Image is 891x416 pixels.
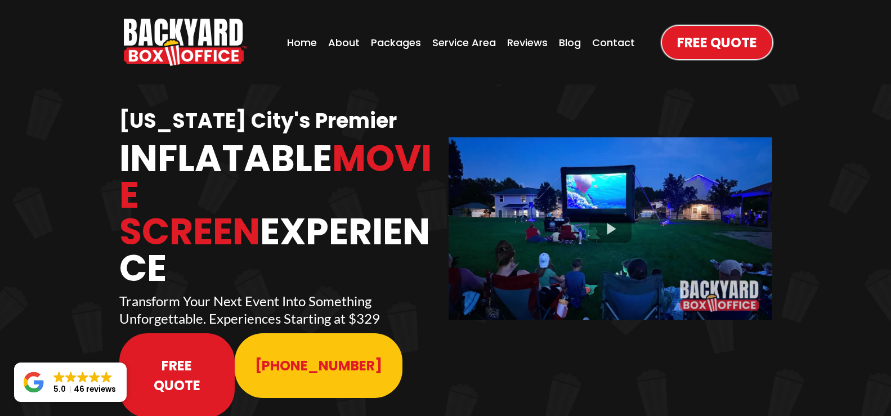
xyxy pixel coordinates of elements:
a: Home [284,32,320,53]
a: https://www.backyardboxoffice.com [124,19,247,66]
a: 913-214-1202 [235,333,402,398]
h1: Inflatable Experience [119,140,443,287]
p: Transform Your Next Event Into Something Unforgettable. Experiences Starting at $329 [119,292,443,327]
span: [PHONE_NUMBER] [255,356,382,375]
span: Movie Screen [119,133,432,257]
a: Close GoogleGoogleGoogleGoogleGoogle 5.046 reviews [14,363,127,402]
span: Free Quote [677,33,757,52]
a: Free Quote [662,26,772,59]
a: Packages [368,32,424,53]
a: Reviews [504,32,551,53]
a: Service Area [429,32,499,53]
a: About [325,32,363,53]
span: Free Quote [140,356,215,395]
h1: [US_STATE] City's Premier [119,108,443,135]
img: Backyard Box Office [124,19,247,66]
a: Contact [589,32,638,53]
a: Blog [556,32,584,53]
